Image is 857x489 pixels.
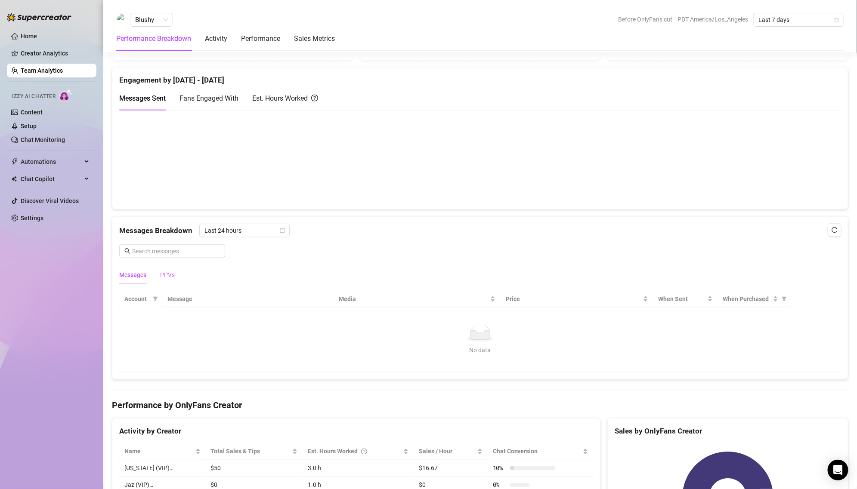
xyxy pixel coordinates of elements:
th: When Sent [653,291,718,308]
span: Chat Conversion [493,447,582,456]
span: PDT America/Los_Angeles [678,13,748,26]
span: When Sent [659,294,706,304]
span: Price [506,294,641,304]
th: When Purchased [718,291,791,308]
img: Chat Copilot [11,176,17,182]
div: Activity [205,34,227,44]
div: No data [128,345,832,355]
img: logo-BBDzfeDw.svg [7,13,71,22]
th: Sales / Hour [414,443,487,460]
th: Price [501,291,653,308]
span: question-circle [361,447,367,456]
td: [US_STATE] (VIP)… [119,460,206,477]
span: calendar [834,17,839,22]
th: Total Sales & Tips [206,443,303,460]
div: Open Intercom Messenger [828,460,848,480]
input: Search messages [132,246,220,256]
div: Sales by OnlyFans Creator [615,425,841,437]
span: Account [124,294,149,304]
h4: Performance by OnlyFans Creator [112,399,848,411]
span: filter [782,296,787,301]
span: Name [124,447,194,456]
a: Creator Analytics [21,46,90,60]
span: Media [339,294,489,304]
div: Messages Breakdown [119,224,841,237]
th: Name [119,443,206,460]
img: AI Chatter [59,89,72,101]
a: Team Analytics [21,67,63,74]
a: Setup [21,123,37,129]
span: question-circle [311,93,318,104]
span: Sales / Hour [419,447,475,456]
div: Activity by Creator [119,425,593,437]
td: $50 [206,460,303,477]
span: filter [153,296,158,301]
span: 10 % [493,464,507,473]
span: Last 24 hours [204,224,285,237]
span: Before OnlyFans cut [618,13,672,26]
img: Blushy [117,13,130,26]
span: Total Sales & Tips [211,447,291,456]
span: filter [151,292,160,305]
a: Content [21,109,43,116]
td: 3.0 h [303,460,414,477]
a: Settings [21,215,43,221]
div: Est. Hours Worked [308,447,402,456]
span: search [124,248,130,254]
span: reload [832,227,838,233]
th: Message [162,291,334,308]
span: When Purchased [723,294,771,304]
span: Messages Sent [119,94,166,102]
div: Messages [119,270,146,280]
div: PPVs [160,270,175,280]
td: $16.67 [414,460,487,477]
a: Discover Viral Videos [21,197,79,204]
span: Chat Copilot [21,172,82,186]
span: thunderbolt [11,158,18,165]
span: calendar [280,228,285,233]
span: Automations [21,155,82,169]
th: Chat Conversion [488,443,594,460]
a: Home [21,33,37,40]
div: Sales Metrics [294,34,335,44]
div: Est. Hours Worked [252,93,318,104]
span: filter [780,292,789,305]
th: Media [334,291,501,308]
a: Chat Monitoring [21,136,65,143]
div: Engagement by [DATE] - [DATE] [119,68,841,86]
span: Izzy AI Chatter [12,92,56,101]
span: Blushy [135,13,168,26]
div: Performance [241,34,280,44]
span: Fans Engaged With [179,94,238,102]
span: Last 7 days [758,13,838,26]
div: Performance Breakdown [116,34,191,44]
